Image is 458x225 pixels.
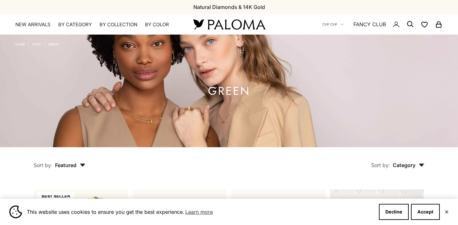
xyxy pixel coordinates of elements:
a: Green [48,42,59,46]
span: Featured [55,162,85,168]
a: Learn more [184,207,214,217]
span: CHF CHF [322,21,337,27]
nav: Primary navigation [15,21,178,28]
a: FANCY CLUB [353,20,386,28]
img: Cookie banner [9,205,22,218]
summary: By Color [145,21,169,28]
button: Decline [379,204,409,220]
h1: Green [208,87,250,95]
nav: Secondary navigation [322,14,443,35]
span: This website uses cookies to ensure you get the best experience. [27,207,374,217]
button: Sort by: Featured [19,147,100,174]
a: Shop [32,42,41,46]
button: Accept [411,204,440,220]
a: Home [15,42,25,46]
summary: By Collection [100,21,137,28]
button: CHF CHF [322,21,344,27]
button: Sort by: Category [357,147,439,174]
nav: Breadcrumb [15,41,59,46]
summary: By Category [58,21,92,28]
span: Sort by: [371,162,390,168]
button: Close [445,210,449,214]
p: Natural Diamonds & 14K Gold [193,3,265,11]
a: NEW ARRIVALS [15,21,51,28]
span: BEST SELLER [37,192,75,201]
span: Category [393,162,424,168]
span: Sort by: [34,162,52,168]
